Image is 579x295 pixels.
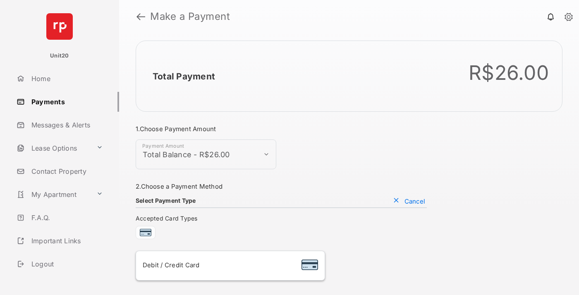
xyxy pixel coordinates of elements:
button: Cancel [391,197,427,205]
a: My Apartment [13,185,93,204]
a: Messages & Alerts [13,115,119,135]
div: R$26.00 [469,61,549,85]
a: Logout [13,254,119,274]
h3: 1. Choose Payment Amount [136,125,427,133]
img: svg+xml;base64,PHN2ZyB4bWxucz0iaHR0cDovL3d3dy53My5vcmcvMjAwMC9zdmciIHdpZHRoPSI2NCIgaGVpZ2h0PSI2NC... [46,13,73,40]
a: F.A.Q. [13,208,119,228]
h2: Total Payment [153,71,215,82]
h4: Select Payment Type [136,197,196,204]
span: Accepted Card Types [136,215,201,222]
p: Unit20 [50,52,69,60]
h3: 2. Choose a Payment Method [136,182,427,190]
a: Home [13,69,119,89]
a: Payments [13,92,119,112]
a: Important Links [13,231,106,251]
strong: Make a Payment [150,12,230,22]
span: Debit / Credit Card [143,261,200,269]
a: Contact Property [13,161,119,181]
a: Lease Options [13,138,93,158]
